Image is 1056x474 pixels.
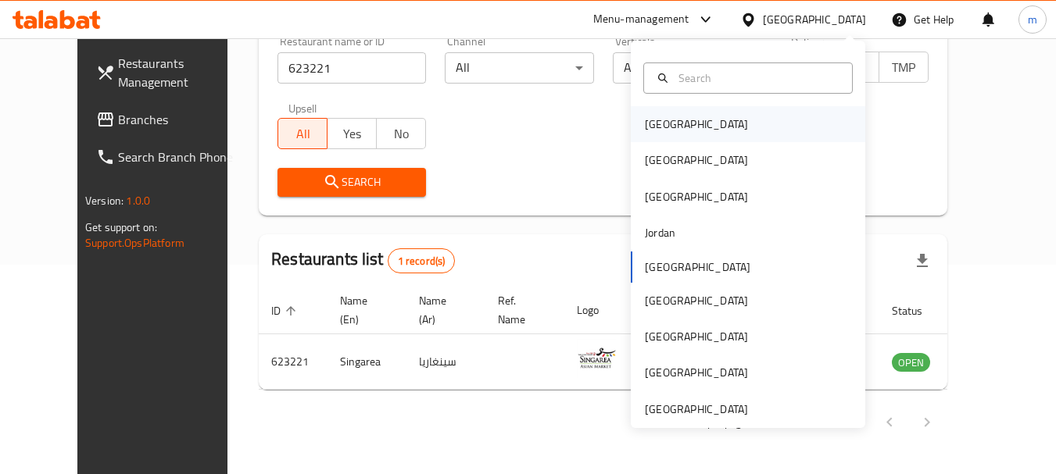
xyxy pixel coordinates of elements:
[327,118,377,149] button: Yes
[277,118,328,149] button: All
[645,116,748,133] div: [GEOGRAPHIC_DATA]
[277,168,426,197] button: Search
[259,287,1015,390] table: enhanced table
[285,123,321,145] span: All
[383,123,420,145] span: No
[645,364,748,381] div: [GEOGRAPHIC_DATA]
[672,69,843,87] input: Search
[593,10,689,29] div: Menu-management
[271,301,301,320] span: ID
[678,413,749,433] p: Rows per page:
[498,291,546,329] span: Ref. Name
[328,334,406,390] td: Singarea
[419,291,467,329] span: Name (Ar)
[613,52,761,84] div: All
[645,224,675,241] div: Jordan
[85,217,157,237] span: Get support on:
[388,248,456,273] div: Total records count
[886,56,922,79] span: TMP
[445,52,593,84] div: All
[645,188,748,205] div: [GEOGRAPHIC_DATA]
[577,339,616,378] img: Singarea
[84,45,254,101] a: Restaurants Management
[85,191,123,211] span: Version:
[126,191,150,211] span: 1.0.0
[277,52,426,84] input: Search for restaurant name or ID..
[892,353,930,372] div: OPEN
[290,173,413,192] span: Search
[84,138,254,176] a: Search Branch Phone
[645,401,748,418] div: [GEOGRAPHIC_DATA]
[406,334,485,390] td: سينغاريا
[645,151,748,169] div: [GEOGRAPHIC_DATA]
[763,11,866,28] div: [GEOGRAPHIC_DATA]
[84,101,254,138] a: Branches
[118,110,242,129] span: Branches
[879,52,929,83] button: TMP
[259,334,328,390] td: 623221
[892,354,930,372] span: OPEN
[645,292,748,309] div: [GEOGRAPHIC_DATA]
[564,287,635,334] th: Logo
[892,301,943,320] span: Status
[904,242,941,280] div: Export file
[334,123,370,145] span: Yes
[376,118,426,149] button: No
[388,254,455,269] span: 1 record(s)
[340,291,388,329] span: Name (En)
[288,102,317,113] label: Upsell
[118,54,242,91] span: Restaurants Management
[645,328,748,345] div: [GEOGRAPHIC_DATA]
[1028,11,1037,28] span: m
[271,248,455,273] h2: Restaurants list
[118,148,242,166] span: Search Branch Phone
[85,233,184,253] a: Support.OpsPlatform
[818,413,855,433] p: 1-1 of 1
